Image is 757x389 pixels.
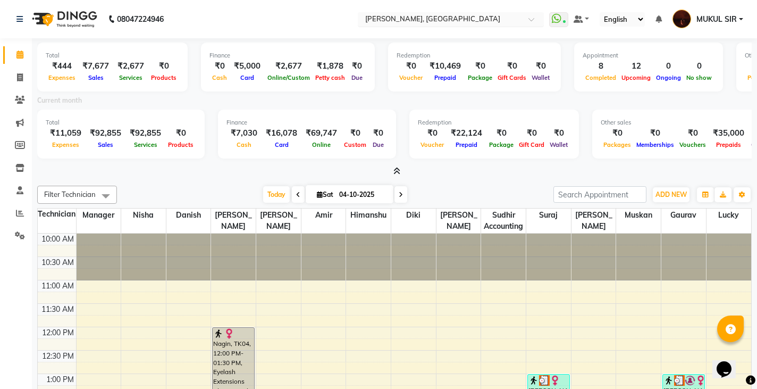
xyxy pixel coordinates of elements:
[46,127,86,139] div: ₹11,059
[346,209,391,222] span: Himanshu
[634,127,677,139] div: ₹0
[116,74,145,81] span: Services
[712,346,746,378] iframe: chat widget
[436,209,481,233] span: [PERSON_NAME]
[49,141,82,148] span: Expenses
[418,127,447,139] div: ₹0
[46,60,78,72] div: ₹444
[166,209,211,222] span: Danish
[677,141,709,148] span: Vouchers
[209,74,230,81] span: Cash
[209,60,230,72] div: ₹0
[148,60,179,72] div: ₹0
[495,74,529,81] span: Gift Cards
[39,304,76,315] div: 11:30 AM
[616,209,661,222] span: Muskan
[601,127,634,139] div: ₹0
[486,141,516,148] span: Package
[265,60,313,72] div: ₹2,677
[619,60,653,72] div: 12
[336,187,389,203] input: 2025-10-04
[713,141,744,148] span: Prepaids
[709,127,748,139] div: ₹35,000
[495,60,529,72] div: ₹0
[313,60,348,72] div: ₹1,878
[516,141,547,148] span: Gift Card
[677,127,709,139] div: ₹0
[397,51,552,60] div: Redemption
[234,141,254,148] span: Cash
[634,141,677,148] span: Memberships
[653,74,684,81] span: Ongoing
[397,60,425,72] div: ₹0
[314,191,336,198] span: Sat
[165,127,196,139] div: ₹0
[131,141,160,148] span: Services
[78,60,113,72] div: ₹7,677
[86,127,125,139] div: ₹92,855
[95,141,116,148] span: Sales
[46,118,196,127] div: Total
[117,4,164,34] b: 08047224946
[211,209,256,233] span: [PERSON_NAME]
[341,127,369,139] div: ₹0
[571,209,616,233] span: [PERSON_NAME]
[465,74,495,81] span: Package
[39,234,76,245] div: 10:00 AM
[263,186,290,203] span: Today
[40,327,76,338] div: 12:00 PM
[661,209,706,222] span: Gaurav
[265,74,313,81] span: Online/Custom
[86,74,106,81] span: Sales
[369,127,388,139] div: ₹0
[38,209,76,220] div: Technician
[672,10,691,28] img: MUKUL SIR
[370,141,386,148] span: Due
[209,51,366,60] div: Finance
[40,351,76,362] div: 12:30 PM
[238,74,257,81] span: Card
[529,74,552,81] span: Wallet
[447,127,486,139] div: ₹22,124
[653,187,689,202] button: ADD NEW
[397,74,425,81] span: Voucher
[46,74,78,81] span: Expenses
[39,280,76,292] div: 11:00 AM
[619,74,653,81] span: Upcoming
[418,118,570,127] div: Redemption
[262,127,301,139] div: ₹16,078
[516,127,547,139] div: ₹0
[148,74,179,81] span: Products
[601,141,634,148] span: Packages
[529,60,552,72] div: ₹0
[418,141,447,148] span: Voucher
[547,141,570,148] span: Wallet
[547,127,570,139] div: ₹0
[453,141,480,148] span: Prepaid
[46,51,179,60] div: Total
[230,60,265,72] div: ₹5,000
[113,60,148,72] div: ₹2,677
[309,141,333,148] span: Online
[44,190,96,198] span: Filter Technician
[553,186,646,203] input: Search Appointment
[348,60,366,72] div: ₹0
[696,14,737,25] span: MUKUL SIR
[349,74,365,81] span: Due
[583,74,619,81] span: Completed
[39,257,76,268] div: 10:30 AM
[684,60,714,72] div: 0
[125,127,165,139] div: ₹92,855
[44,374,76,385] div: 1:00 PM
[226,127,262,139] div: ₹7,030
[583,60,619,72] div: 8
[432,74,459,81] span: Prepaid
[37,96,82,105] label: Current month
[256,209,301,233] span: [PERSON_NAME]
[486,127,516,139] div: ₹0
[583,51,714,60] div: Appointment
[655,191,687,198] span: ADD NEW
[391,209,436,222] span: Diki
[481,209,526,233] span: Sudhir Accounting
[121,209,166,222] span: Nisha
